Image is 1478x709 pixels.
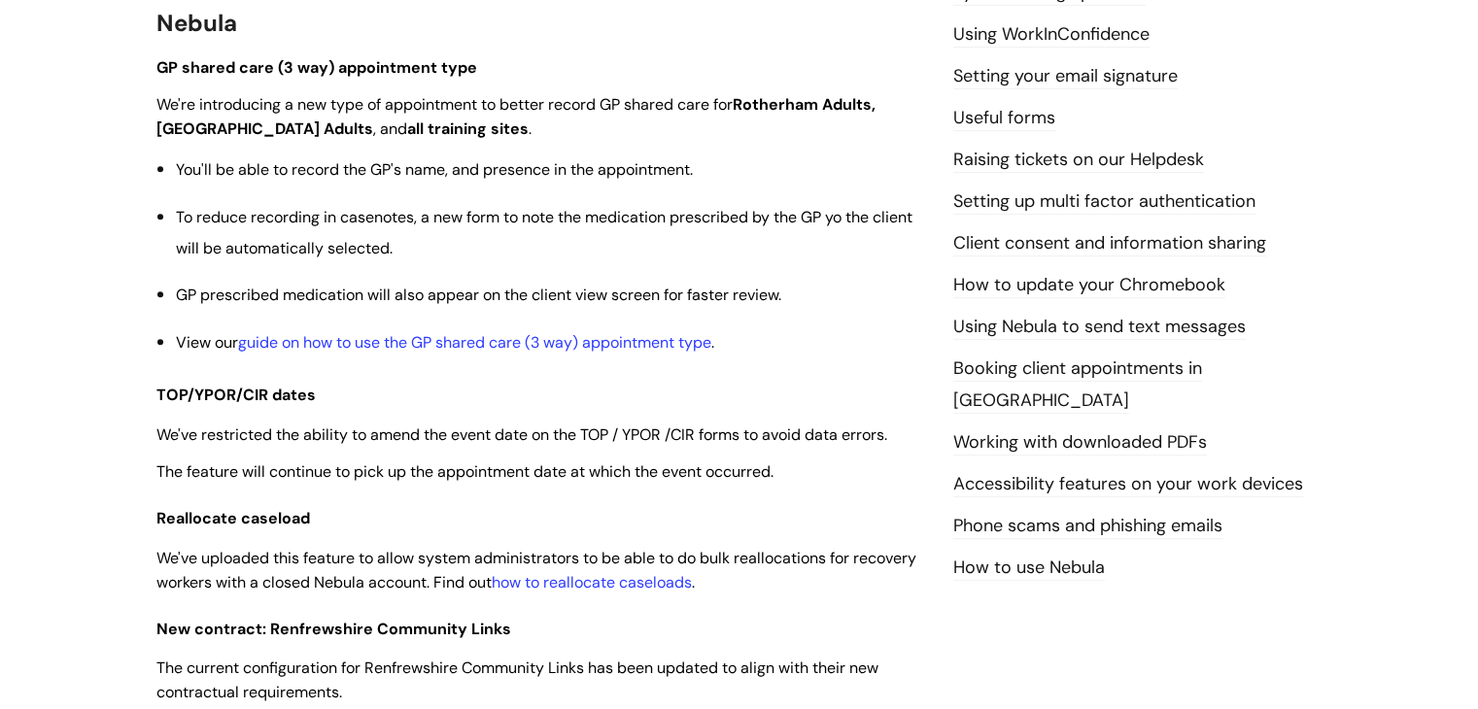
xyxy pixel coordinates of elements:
[176,159,693,180] span: You'll be able to record the GP's name, and presence in the appointment.
[176,285,781,305] span: GP prescribed medication will also appear on the client view screen for faster review.
[953,556,1105,581] a: How to use Nebula
[156,619,511,639] span: New contract: Renfrewshire Community Links
[156,385,316,405] span: TOP/YPOR/CIR dates
[953,472,1303,497] a: Accessibility features on your work devices
[953,315,1246,340] a: Using Nebula to send text messages
[953,22,1150,48] a: Using WorkInConfidence
[156,658,878,702] span: The current configuration for Renfrewshire Community Links has been updated to align with their n...
[407,118,529,139] strong: all training sites
[953,356,1202,413] a: Booking client appointments in [GEOGRAPHIC_DATA]
[238,332,711,353] a: guide on how to use the GP shared care (3 way) appointment type
[953,148,1204,173] a: Raising tickets on our Helpdesk
[953,430,1207,456] a: Working with downloaded PDFs
[953,273,1225,298] a: How to update your Chromebook
[156,57,477,78] span: GP shared care (3 way) appointment type
[953,231,1266,256] a: Client consent and information sharing
[176,207,912,258] span: To reduce recording in casenotes, a new form to note the medication prescribed by the GP yo the c...
[156,548,916,592] span: We've uploaded this feature to allow system administrators to be able to do bulk reallocations fo...
[156,8,237,38] span: Nebula
[953,514,1222,539] a: Phone scams and phishing emails
[156,461,773,482] span: The feature will continue to pick up the appointment date at which the event occurred.
[156,508,310,528] span: Reallocate caseload
[156,94,876,139] span: We're introducing a new type of appointment to better record GP shared care for , and .
[953,64,1178,89] a: Setting your email signature
[156,424,887,445] span: We've restricted the ability to amend the event date on the TOP / YPOR /CIR forms to avoid data e...
[492,572,692,592] a: how to reallocate caseloads
[953,189,1255,215] a: Setting up multi factor authentication
[953,106,1055,131] a: Useful forms
[176,332,714,353] span: View our .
